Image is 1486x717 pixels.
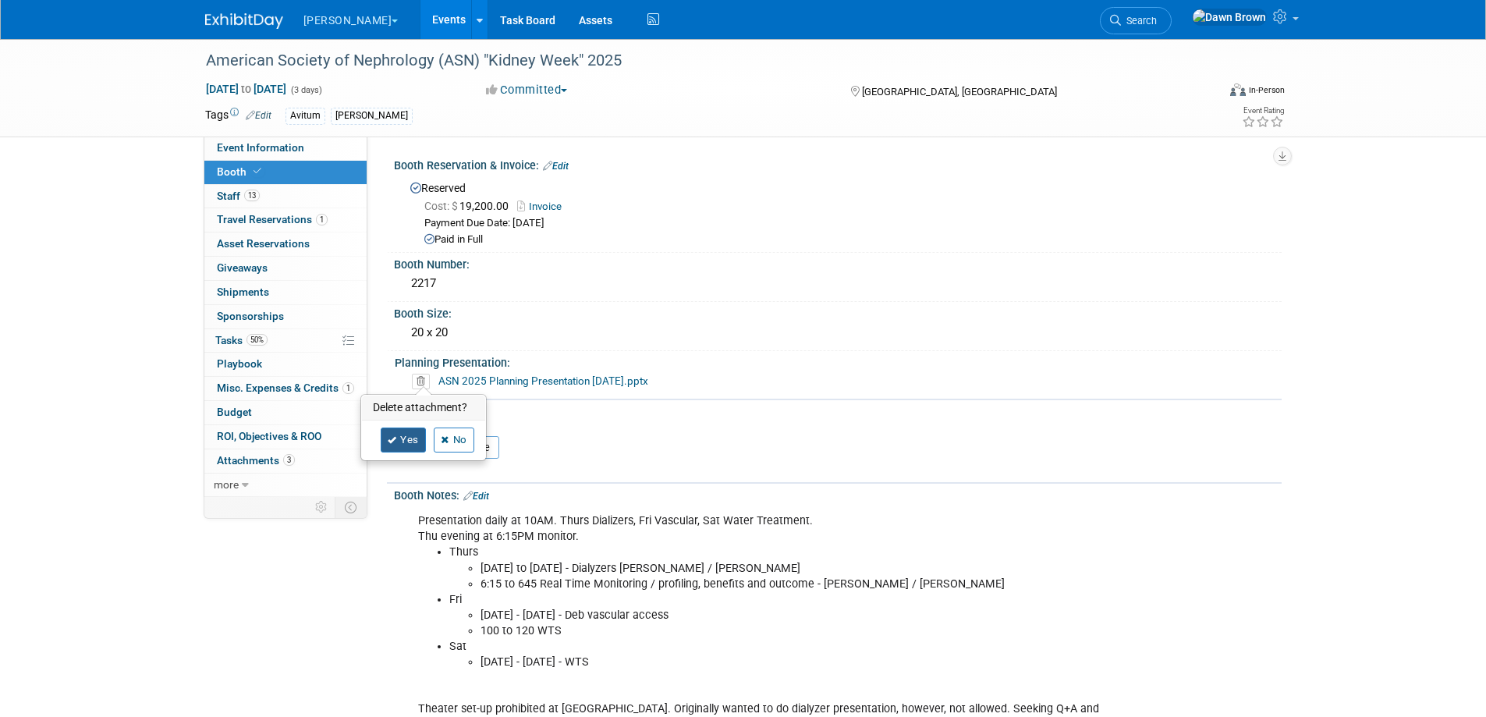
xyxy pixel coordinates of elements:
a: Tasks50% [204,329,367,353]
div: In-Person [1248,84,1285,96]
li: 6:15 to 645 Real Time Monitoring / profiling, benefits and outcome - [PERSON_NAME] / [PERSON_NAME] [481,577,1101,592]
div: Paid in Full [424,232,1270,247]
span: Tasks [215,334,268,346]
td: Tags [205,107,271,125]
span: Shipments [217,286,269,298]
a: Event Information [204,137,367,160]
span: Cost: $ [424,200,459,212]
div: Booth Size: [394,302,1282,321]
div: American Society of Nephrology (ASN) "Kidney Week" 2025 [200,47,1193,75]
span: Event Information [217,141,304,154]
div: Booth Number: [394,253,1282,272]
a: ASN 2025 Planning Presentation [DATE].pptx [438,374,648,387]
div: Reserved [406,176,1270,247]
a: Shipments [204,281,367,304]
i: Booth reservation complete [254,167,261,176]
span: 13 [244,190,260,201]
span: Asset Reservations [217,237,310,250]
div: 2217 [406,272,1270,296]
span: [DATE] [DATE] [205,82,287,96]
a: ROI, Objectives & ROO [204,425,367,449]
a: Staff13 [204,185,367,208]
li: Sat [449,639,1101,670]
button: Committed [481,82,573,98]
a: Giveaways [204,257,367,280]
img: Dawn Brown [1192,9,1267,26]
div: [PERSON_NAME] [331,108,413,124]
div: Event Format [1125,81,1286,105]
a: more [204,474,367,497]
span: Budget [217,406,252,418]
span: ROI, Objectives & ROO [217,430,321,442]
span: Misc. Expenses & Credits [217,382,354,394]
li: 100 to 120 WTS [481,623,1101,639]
div: Booth Notes: [394,484,1282,504]
a: Edit [463,491,489,502]
span: to [239,83,254,95]
div: 20 x 20 [406,321,1270,345]
span: Giveaways [217,261,268,274]
span: [GEOGRAPHIC_DATA], [GEOGRAPHIC_DATA] [862,86,1057,98]
span: 1 [316,214,328,225]
span: Booth [217,165,264,178]
span: Search [1121,15,1157,27]
a: Playbook [204,353,367,376]
img: Format-Inperson.png [1230,83,1246,96]
td: Toggle Event Tabs [335,497,367,517]
a: Edit [543,161,569,172]
a: Booth [204,161,367,184]
a: Invoice [517,201,569,212]
span: Attachments [217,454,295,467]
li: Thurs [449,545,1101,591]
li: [DATE] to [DATE] - Dialyzers [PERSON_NAME] / [PERSON_NAME] [481,561,1101,577]
a: Travel Reservations1 [204,208,367,232]
span: more [214,478,239,491]
a: Edit [246,110,271,121]
td: Personalize Event Tab Strip [308,497,335,517]
a: Attachments3 [204,449,367,473]
div: Payment Due Date: [DATE] [424,216,1270,231]
a: No [434,428,474,453]
span: 1 [342,382,354,394]
div: Avitum [285,108,325,124]
div: Event Rating [1242,107,1284,115]
li: [DATE] - [DATE] - Deb vascular access [481,608,1101,623]
div: Booth Services [387,412,1282,429]
a: Search [1100,7,1172,34]
span: 3 [283,454,295,466]
a: Sponsorships [204,305,367,328]
a: Yes [381,428,426,453]
img: ExhibitDay [205,13,283,29]
span: Staff [217,190,260,202]
a: Budget [204,401,367,424]
span: (3 days) [289,85,322,95]
span: 19,200.00 [424,200,515,212]
a: Misc. Expenses & Credits1 [204,377,367,400]
span: Sponsorships [217,310,284,322]
span: Playbook [217,357,262,370]
li: [DATE] - [DATE] - WTS [481,655,1101,670]
div: Booth Reservation & Invoice: [394,154,1282,174]
li: Fri [449,592,1101,639]
span: Travel Reservations [217,213,328,225]
div: Planning Presentation: [395,351,1275,371]
a: Asset Reservations [204,232,367,256]
h3: Delete attachment? [362,396,485,421]
span: 50% [246,334,268,346]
